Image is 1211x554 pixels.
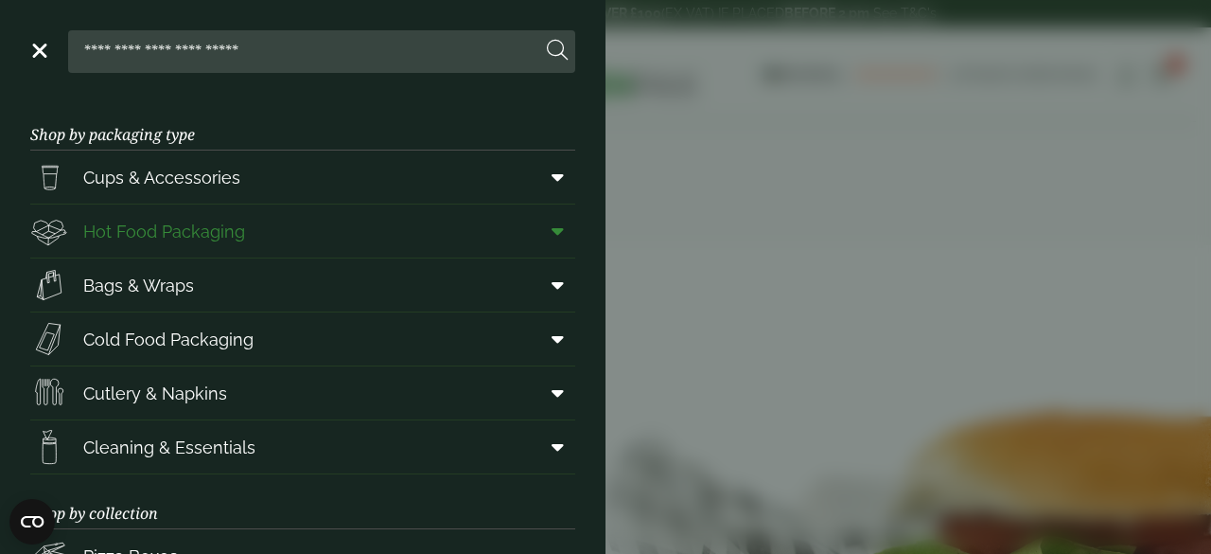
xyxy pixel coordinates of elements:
h3: Shop by packaging type [30,96,575,151]
h3: Shop by collection [30,474,575,529]
span: Cutlery & Napkins [83,381,227,406]
a: Cleaning & Essentials [30,420,575,474]
a: Cold Food Packaging [30,313,575,366]
a: Cups & Accessories [30,151,575,204]
a: Cutlery & Napkins [30,366,575,420]
span: Cold Food Packaging [83,327,254,352]
button: Open CMP widget [9,499,55,545]
img: PintNhalf_cup.svg [30,158,68,196]
span: Cups & Accessories [83,165,240,190]
span: Bags & Wraps [83,273,194,298]
img: Cutlery.svg [30,374,68,412]
a: Hot Food Packaging [30,205,575,258]
img: Sandwich_box.svg [30,320,68,358]
a: Bags & Wraps [30,259,575,312]
img: Paper_carriers.svg [30,266,68,304]
img: open-wipe.svg [30,428,68,466]
span: Hot Food Packaging [83,219,245,244]
img: Deli_box.svg [30,212,68,250]
span: Cleaning & Essentials [83,435,255,460]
